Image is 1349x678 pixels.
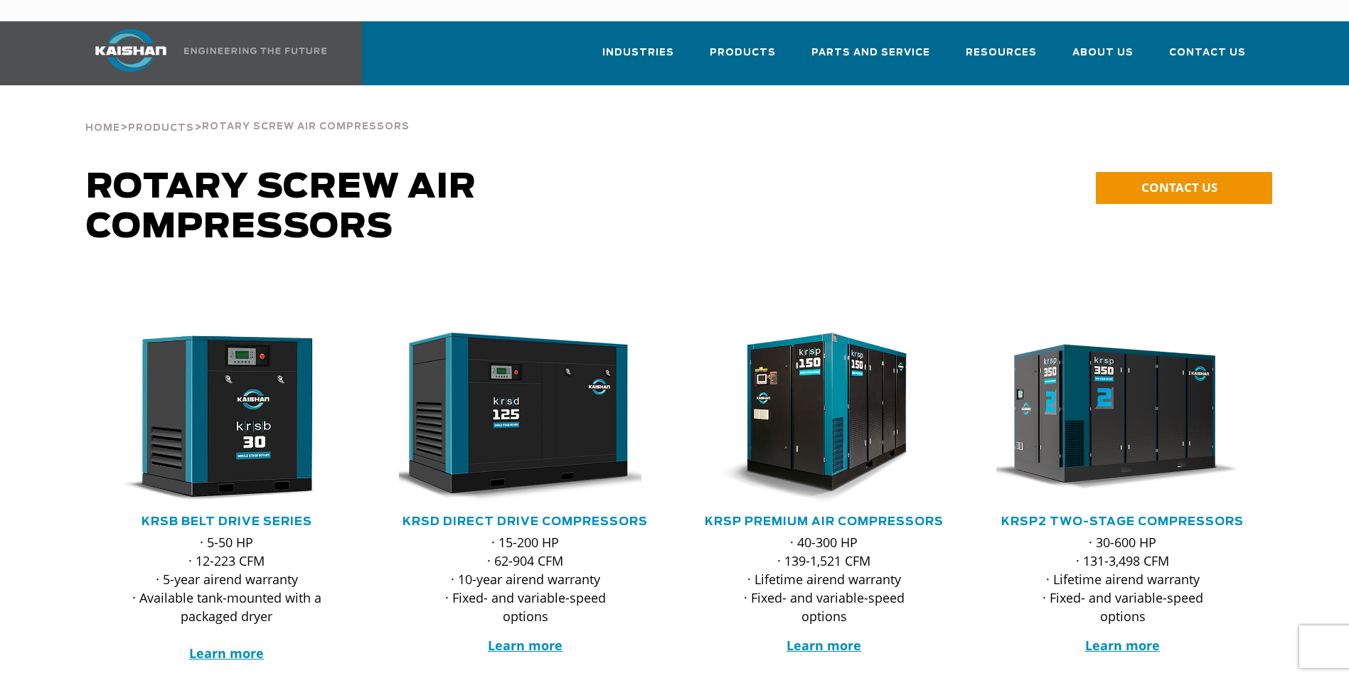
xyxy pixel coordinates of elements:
a: Products [710,34,776,82]
a: Parts and Service [811,34,930,82]
a: Home [85,121,120,134]
a: Learn more [189,645,264,662]
span: Industries [602,45,674,61]
a: Learn more [1085,637,1160,654]
p: · 40-300 HP · 139-1,521 CFM · Lifetime airend warranty · Fixed- and variable-speed options [726,533,922,625]
p: · 15-200 HP · 62-904 CFM · 10-year airend warranty · Fixed- and variable-speed options [427,533,624,625]
img: krsd125 [388,333,641,503]
img: kaishan logo [78,29,184,72]
span: Contact Us [1169,45,1246,61]
img: krsp150 [687,333,940,503]
span: Home [85,124,120,133]
div: krsp150 [698,333,951,503]
a: KRSP Premium Air Compressors [705,516,944,527]
img: Engineering the future [184,48,326,54]
a: Contact Us [1169,34,1246,82]
a: Industries [602,34,674,82]
a: Learn more [787,637,861,654]
span: About Us [1072,45,1134,61]
span: Rotary Screw Air Compressors [202,122,410,131]
a: Learn more [488,637,562,654]
span: Products [710,45,776,61]
a: About Us [1072,34,1134,82]
span: Rotary Screw Air Compressors [86,171,476,244]
a: KRSD Direct Drive Compressors [402,516,648,527]
div: krsp350 [996,333,1249,503]
p: · 30-600 HP · 131-3,498 CFM · Lifetime airend warranty · Fixed- and variable-speed options [1025,533,1221,625]
div: krsb30 [100,333,353,503]
span: Products [128,124,194,133]
div: > > [85,85,410,139]
a: Resources [966,34,1037,82]
span: Parts and Service [811,45,930,61]
a: KRSP2 Two-Stage Compressors [1001,516,1244,527]
a: CONTACT US [1096,172,1272,204]
a: KRSB Belt Drive Series [142,516,312,527]
a: Kaishan USA [78,21,329,85]
img: krsb30 [90,333,343,503]
span: CONTACT US [1141,179,1217,195]
p: · 5-50 HP · 12-223 CFM · 5-year airend warranty · Available tank-mounted with a packaged dryer [129,533,325,662]
span: Resources [966,45,1037,61]
img: krsp350 [986,333,1239,503]
a: Products [128,121,194,134]
div: krsd125 [399,333,652,503]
